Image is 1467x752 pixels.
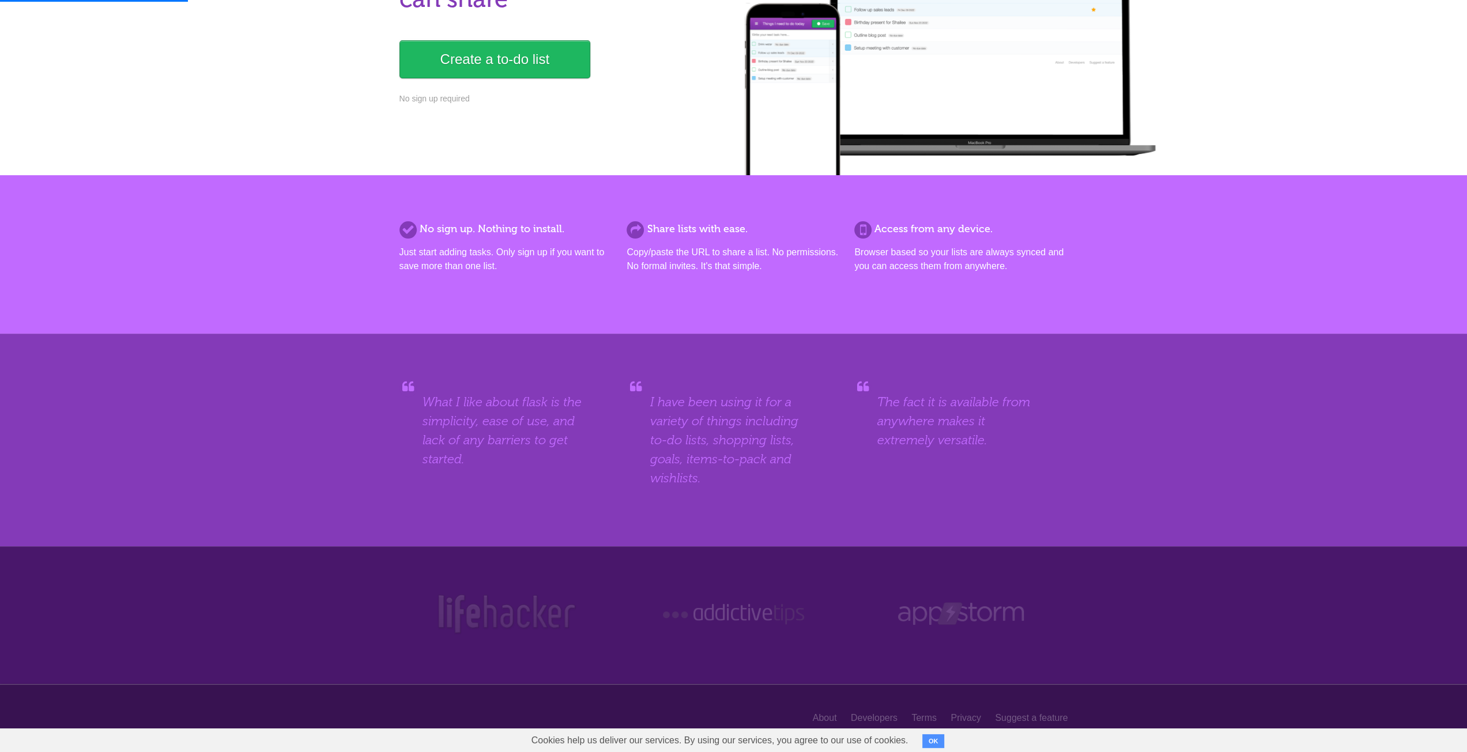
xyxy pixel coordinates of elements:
a: Privacy [951,707,980,729]
a: Terms [911,707,937,729]
blockquote: I have been using it for a variety of things including to-do lists, shopping lists, goals, items-... [650,392,817,488]
blockquote: The fact it is available from anywhere makes it extremely versatile. [877,392,1044,449]
blockquote: What I like about flask is the simplicity, ease of use, and lack of any barriers to get started. [423,392,590,468]
img: Lifehacker [435,592,577,636]
img: Web Appstorm [898,592,1024,636]
h2: No sign up. Nothing to install. [399,221,613,237]
p: Copy/paste the URL to share a list. No permissions. No formal invites. It's that simple. [627,245,840,273]
img: Addictive Tips [660,592,807,636]
h2: Share lists with ease. [627,221,840,237]
a: About [813,707,837,729]
a: Developers [851,707,897,729]
p: No sign up required [399,93,727,105]
a: Create a to-do list [399,40,590,78]
a: Suggest a feature [995,707,1068,729]
p: Browser based so your lists are always synced and you can access them from anywhere. [854,245,1068,273]
button: OK [922,734,945,748]
span: Cookies help us deliver our services. By using our services, you agree to our use of cookies. [520,729,920,752]
h2: Access from any device. [854,221,1068,237]
p: Just start adding tasks. Only sign up if you want to save more than one list. [399,245,613,273]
